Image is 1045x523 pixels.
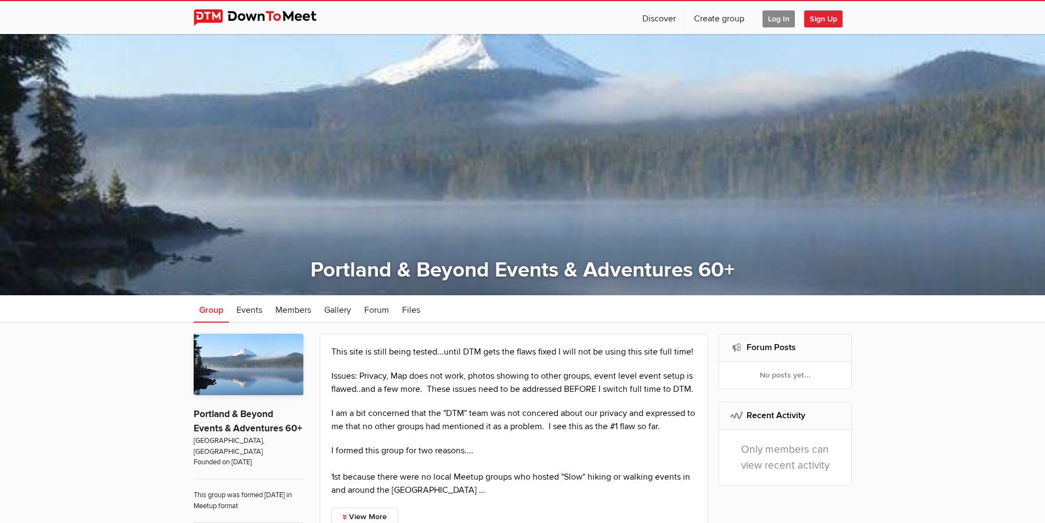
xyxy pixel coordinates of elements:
a: Forum [359,295,394,323]
a: Group [194,295,229,323]
span: Events [236,305,262,316]
span: Gallery [324,305,351,316]
span: Founded on [DATE] [194,457,303,468]
span: Members [275,305,311,316]
span: [GEOGRAPHIC_DATA], [GEOGRAPHIC_DATA] [194,436,303,457]
a: Sign Up [804,1,851,34]
p: Issues: Privacy, Map does not work, photos showing to other groups, event level event setup is fl... [331,369,697,396]
p: I formed this group for two reasons.... 1st because there were no local Meetup groups who hosted ... [331,444,697,497]
span: Forum [364,305,389,316]
a: Members [270,295,317,323]
a: Create group [685,1,753,34]
img: Portland & Beyond Events & Adventures 60+ [194,334,303,395]
span: Log In [762,10,795,27]
a: Forum Posts [747,342,796,353]
span: Files [402,305,420,316]
span: Sign Up [804,10,843,27]
a: Gallery [319,295,357,323]
div: No posts yet... [719,362,851,388]
a: Events [231,295,268,323]
div: Only members can view recent activity [719,430,851,486]
h2: Recent Activity [730,402,840,429]
span: Group [199,305,223,316]
a: Discover [634,1,685,34]
p: I am a bit concerned that the "DTM" team was not concered about our privacy and expressed to me t... [331,407,697,433]
a: Log In [754,1,804,34]
p: This site is still being tested...until DTM gets the flaws fixed I will not be using this site fu... [331,345,697,358]
span: This group was formed [DATE] in Meetup format [194,479,303,511]
a: Files [397,295,426,323]
img: DownToMeet [194,9,334,26]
